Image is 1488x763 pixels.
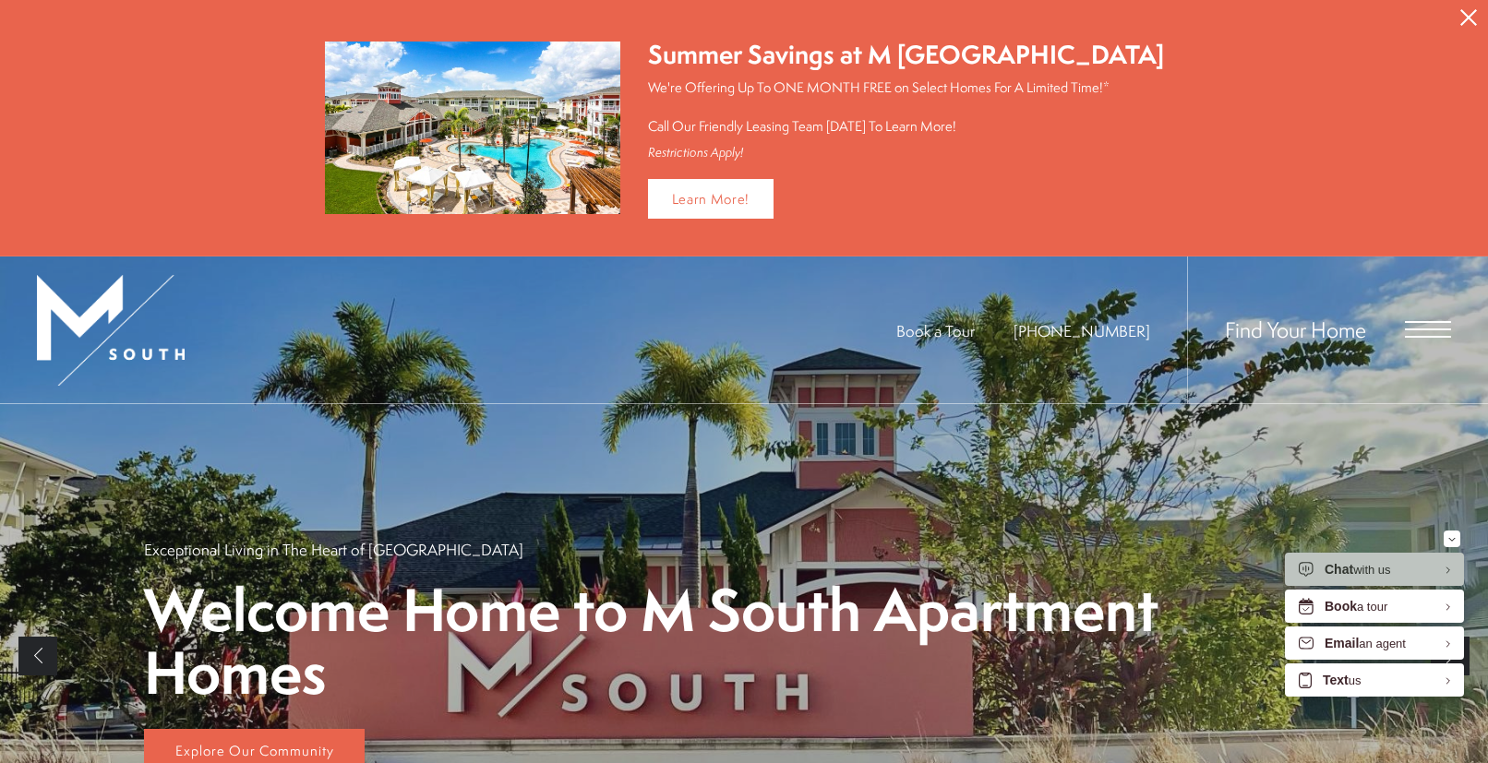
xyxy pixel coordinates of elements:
[144,539,523,560] p: Exceptional Living in The Heart of [GEOGRAPHIC_DATA]
[648,145,1164,161] div: Restrictions Apply!
[648,179,774,219] a: Learn More!
[18,637,57,675] a: Previous
[896,320,975,341] a: Book a Tour
[1014,320,1150,341] a: Call Us at 813-570-8014
[1405,321,1451,338] button: Open Menu
[175,741,334,760] span: Explore Our Community
[1225,315,1366,344] a: Find Your Home
[325,42,620,214] img: Summer Savings at M South Apartments
[144,578,1344,704] p: Welcome Home to M South Apartment Homes
[648,37,1164,73] div: Summer Savings at M [GEOGRAPHIC_DATA]
[37,275,185,386] img: MSouth
[1014,320,1150,341] span: [PHONE_NUMBER]
[648,77,1164,136] p: We're Offering Up To ONE MONTH FREE on Select Homes For A Limited Time!* Call Our Friendly Leasin...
